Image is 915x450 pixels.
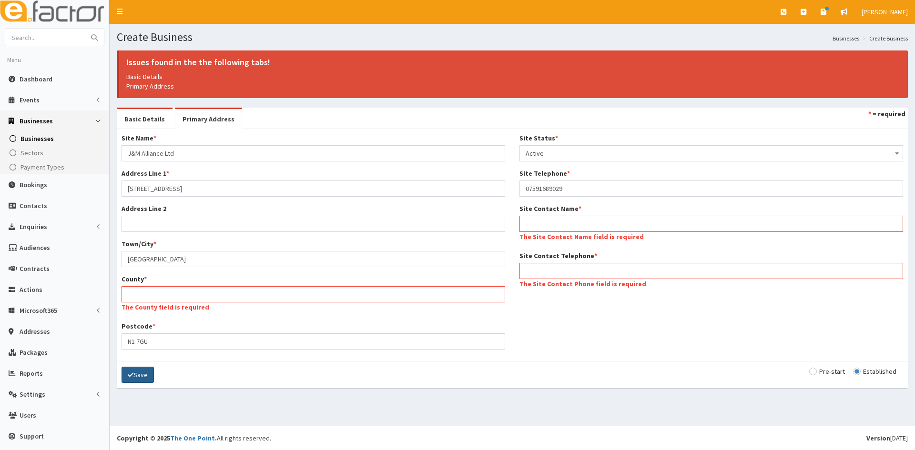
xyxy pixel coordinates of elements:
span: Reports [20,369,43,378]
span: Addresses [20,327,50,336]
span: Users [20,411,36,420]
span: Active [519,145,903,161]
span: Events [20,96,40,104]
label: Site Name [122,133,156,143]
label: Site Contact Telephone [519,251,597,260]
span: Audiences [20,243,50,252]
span: [PERSON_NAME] [862,8,908,16]
label: Address Line 1 [122,169,169,178]
a: The One Point [170,434,215,442]
span: Microsoft365 [20,306,57,315]
span: Settings [20,390,45,399]
strong: Copyright © 2025 . [117,434,217,442]
a: Businesses [833,34,859,42]
span: Businesses [20,134,54,143]
a: Sectors [2,146,109,160]
span: Contacts [20,201,47,210]
label: Site Status [519,133,558,143]
label: Postcode [122,321,155,331]
a: Basic Details [117,109,173,129]
span: Payment Types [20,163,64,171]
label: Established [853,368,896,375]
span: Packages [20,348,48,357]
b: Version [866,434,890,442]
input: Search... [5,29,85,46]
div: Basic Details Primary Address [117,50,908,98]
a: Primary Address [175,109,242,129]
label: Site Contact Name [519,204,581,213]
label: Address Line 2 [122,204,166,213]
label: Pre-start [809,368,845,375]
label: The Site Contact Phone field is required [519,279,646,289]
strong: = required [873,110,905,118]
button: Save [122,367,154,383]
label: Town/City [122,239,156,249]
span: Bookings [20,180,47,189]
span: Dashboard [20,75,52,83]
h1: Create Business [117,31,908,43]
footer: All rights reserved. [110,426,915,450]
h4: Issues found in the the following tabs! [126,58,894,67]
label: Site Telephone [519,169,570,178]
label: The County field is required [122,302,209,312]
label: County [122,274,147,284]
a: Businesses [2,131,109,146]
li: Create Business [860,34,908,42]
span: Support [20,432,44,440]
span: Active [526,147,897,160]
div: [DATE] [866,433,908,443]
span: Businesses [20,117,53,125]
span: Enquiries [20,222,47,231]
span: Contracts [20,264,50,273]
label: The Site Contact Name field is required [519,232,644,241]
span: Actions [20,285,42,294]
a: Payment Types [2,160,109,174]
span: Sectors [20,149,43,157]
